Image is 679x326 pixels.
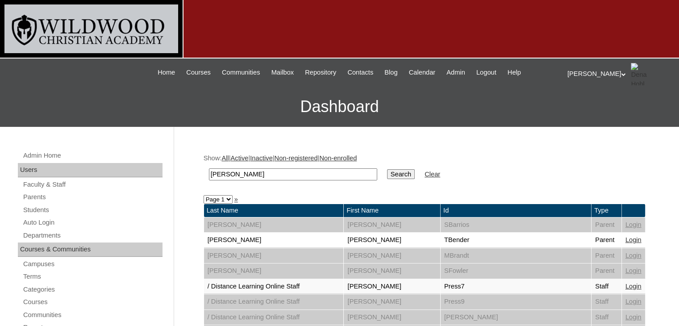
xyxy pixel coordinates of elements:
[222,67,260,78] span: Communities
[204,154,646,185] div: Show: | | | |
[344,217,440,233] td: [PERSON_NAME]
[441,248,591,263] td: MBrandt
[209,168,377,180] input: Search
[625,298,642,305] a: Login
[204,233,344,248] td: [PERSON_NAME]
[625,267,642,274] a: Login
[22,192,162,203] a: Parents
[592,294,621,309] td: Staff
[503,67,525,78] a: Help
[204,204,344,217] td: Last Name
[380,67,402,78] a: Blog
[442,67,470,78] a: Admin
[344,233,440,248] td: [PERSON_NAME]
[18,242,162,257] div: Courses & Communities
[592,310,621,325] td: Staff
[344,204,440,217] td: First Name
[186,67,211,78] span: Courses
[441,279,591,294] td: Press7
[441,204,591,217] td: Id
[592,233,621,248] td: Parent
[592,263,621,279] td: Parent
[18,163,162,177] div: Users
[305,67,336,78] span: Repository
[22,217,162,228] a: Auto Login
[204,279,344,294] td: / Distance Learning Online Staff
[625,236,642,243] a: Login
[508,67,521,78] span: Help
[22,297,162,308] a: Courses
[204,217,344,233] td: [PERSON_NAME]
[22,150,162,161] a: Admin Home
[4,4,178,53] img: logo-white.png
[592,248,621,263] td: Parent
[158,67,175,78] span: Home
[441,294,591,309] td: Press9
[347,67,373,78] span: Contacts
[441,233,591,248] td: TBender
[234,196,238,203] a: »
[204,263,344,279] td: [PERSON_NAME]
[217,67,265,78] a: Communities
[592,217,621,233] td: Parent
[22,259,162,270] a: Campuses
[344,279,440,294] td: [PERSON_NAME]
[625,221,642,228] a: Login
[22,230,162,241] a: Departments
[592,279,621,294] td: Staff
[343,67,378,78] a: Contacts
[404,67,440,78] a: Calendar
[275,155,318,162] a: Non-registered
[387,169,415,179] input: Search
[476,67,496,78] span: Logout
[441,310,591,325] td: [PERSON_NAME]
[631,63,653,85] img: Dena Hohl
[204,310,344,325] td: / Distance Learning Online Staff
[230,155,248,162] a: Active
[319,155,357,162] a: Non-enrolled
[250,155,273,162] a: Inactive
[271,67,294,78] span: Mailbox
[446,67,465,78] span: Admin
[22,205,162,216] a: Students
[344,310,440,325] td: [PERSON_NAME]
[567,63,670,85] div: [PERSON_NAME]
[384,67,397,78] span: Blog
[22,179,162,190] a: Faculty & Staff
[221,155,229,162] a: All
[22,309,162,321] a: Communities
[409,67,435,78] span: Calendar
[592,204,621,217] td: Type
[625,283,642,290] a: Login
[344,294,440,309] td: [PERSON_NAME]
[425,171,440,178] a: Clear
[300,67,341,78] a: Repository
[4,87,675,127] h3: Dashboard
[22,284,162,295] a: Categories
[441,217,591,233] td: SBarrios
[204,294,344,309] td: / Distance Learning Online Staff
[441,263,591,279] td: SFowler
[153,67,179,78] a: Home
[625,313,642,321] a: Login
[182,67,215,78] a: Courses
[344,263,440,279] td: [PERSON_NAME]
[22,271,162,282] a: Terms
[625,252,642,259] a: Login
[472,67,501,78] a: Logout
[204,248,344,263] td: [PERSON_NAME]
[344,248,440,263] td: [PERSON_NAME]
[267,67,299,78] a: Mailbox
